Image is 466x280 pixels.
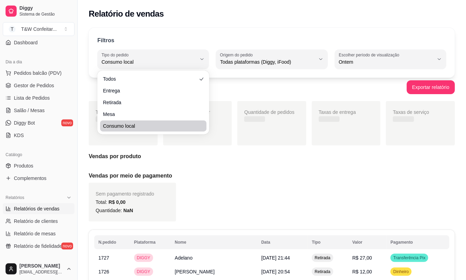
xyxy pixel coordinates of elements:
span: Complementos [14,175,46,182]
span: Ontem [339,58,434,65]
span: Diggy Bot [14,119,35,126]
button: Exportar relatório [407,80,455,94]
span: Pedidos balcão (PDV) [14,70,62,76]
span: Sistema de Gestão [19,11,72,17]
label: Tipo do pedido [102,52,131,58]
span: T [9,26,16,33]
span: KDS [14,132,24,139]
span: Relatório de mesas [14,230,56,237]
span: NaN [123,208,133,213]
div: Dia a dia [3,56,74,67]
span: Média de valor por transação [170,109,210,123]
button: Select a team [3,22,74,36]
span: Lista de Pedidos [14,94,50,101]
p: Filtros [97,36,114,45]
span: Mesa [103,111,196,118]
span: R$ 0,00 [108,199,125,205]
span: Total: [96,199,125,205]
label: Origem do pedido [220,52,255,58]
h2: Relatório de vendas [89,8,164,19]
span: Relatório de fidelidade [14,243,62,250]
span: Diggy [19,5,72,11]
span: Consumo local [102,58,196,65]
h5: Vendas por produto [89,152,455,161]
span: Quantidade: [96,208,133,213]
span: Sem pagamento registrado [96,191,154,197]
span: [EMAIL_ADDRESS][DOMAIN_NAME] [19,269,63,275]
span: Dashboard [14,39,38,46]
span: Relatórios [6,195,24,200]
span: Todos [103,75,196,82]
span: Taxas de serviço [393,109,429,115]
span: Retirada [103,99,196,106]
span: Quantidade de pedidos [244,109,294,115]
h5: Vendas por meio de pagamento [89,172,455,180]
div: T&W Confeitar ... [21,26,57,33]
span: Taxas de entrega [319,109,356,115]
span: Relatório de clientes [14,218,58,225]
span: Produtos [14,162,33,169]
span: Salão / Mesas [14,107,45,114]
span: Consumo local [103,123,196,129]
span: [PERSON_NAME] [19,263,63,269]
span: Gestor de Pedidos [14,82,54,89]
span: Todas plataformas (Diggy, iFood) [220,58,315,65]
label: Escolher período de visualização [339,52,402,58]
span: Entrega [103,87,196,94]
span: Total vendido [96,109,124,115]
span: Relatórios de vendas [14,205,60,212]
div: Catálogo [3,149,74,160]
